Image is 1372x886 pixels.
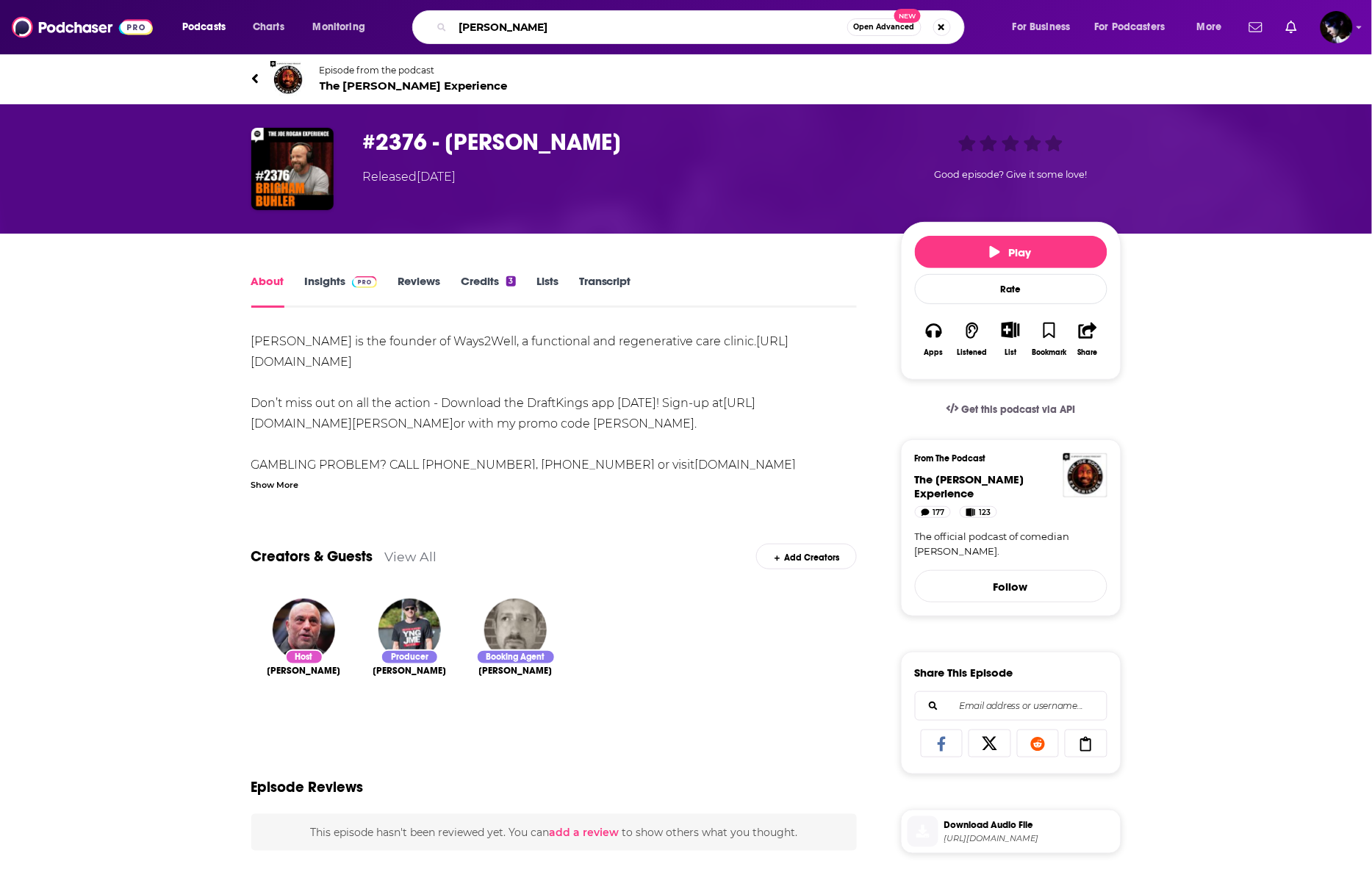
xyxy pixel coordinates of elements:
span: [PERSON_NAME] [479,665,553,677]
a: Show notifications dropdown [1280,15,1303,40]
span: 123 [979,505,991,520]
img: Jamie Vernon [378,599,441,661]
div: Released [DATE] [363,168,456,186]
img: Podchaser Pro [352,276,378,288]
div: Search podcasts, credits, & more... [426,10,979,44]
a: InsightsPodchaser Pro [305,274,378,308]
span: [PERSON_NAME] [267,665,341,677]
div: Booking Agent [476,649,556,665]
a: Show notifications dropdown [1243,15,1268,40]
input: Search podcasts, credits, & more... [453,15,847,39]
button: open menu [1085,15,1187,39]
button: Follow [915,570,1107,602]
a: Share on Reddit [1017,730,1060,757]
a: 177 [915,506,952,518]
h3: Episode Reviews [251,778,364,796]
span: Get this podcast via API [961,403,1075,416]
img: User Profile [1321,11,1353,43]
div: Apps [924,348,944,357]
button: open menu [172,15,245,39]
span: Good episode? Give it some love! [935,169,1088,180]
span: More [1197,17,1222,37]
span: Logged in as zreese [1321,11,1353,43]
img: The Joe Rogan Experience [270,61,306,96]
img: Podchaser - Follow, Share and Rate Podcasts [12,13,153,41]
a: The Joe Rogan ExperienceEpisode from the podcastThe [PERSON_NAME] Experience [251,61,686,96]
h3: From The Podcast [915,453,1096,464]
a: Share on X/Twitter [969,730,1011,757]
h1: #2376 - Brigham Buhler [363,128,877,156]
a: Credits3 [461,274,515,308]
span: Episode from the podcast [320,65,508,76]
a: Lists [536,274,559,308]
button: Listened [953,312,991,366]
span: Podcasts [182,17,226,37]
button: Play [915,236,1107,268]
div: List [1005,347,1017,357]
span: The [PERSON_NAME] Experience [915,472,1024,500]
div: Bookmark [1032,348,1066,357]
a: Creators & Guests [251,547,373,566]
img: The Joe Rogan Experience [1063,453,1107,497]
button: Share [1068,312,1107,366]
div: Show More ButtonList [991,312,1030,366]
a: The official podcast of comedian [PERSON_NAME]. [915,530,1107,558]
div: Share [1078,348,1098,357]
span: Charts [253,17,284,37]
a: Matt Staggs [479,665,553,677]
a: Share on Facebook [921,730,963,757]
a: Get this podcast via API [935,392,1088,428]
div: Producer [381,649,439,665]
a: Download Audio File[URL][DOMAIN_NAME] [908,816,1115,847]
button: add a review [549,824,619,840]
span: The [PERSON_NAME] Experience [320,79,508,93]
div: Host [285,649,323,665]
div: [PERSON_NAME] is the founder of Ways2Well, a functional and regenerative care clinic. Don’t miss ... [251,331,858,681]
button: open menu [303,15,384,39]
div: 3 [506,276,515,287]
span: This episode hasn't been reviewed yet. You can to show others what you thought. [310,826,797,839]
span: https://traffic.megaphone.fm/GLT3406958618.mp3?updated=1757438165 [944,833,1115,844]
span: [PERSON_NAME] [373,665,447,677]
span: Download Audio File [944,818,1115,832]
img: Joe Rogan [273,599,335,661]
span: Play [990,245,1032,259]
a: Charts [243,15,293,39]
div: Add Creators [756,544,857,569]
h3: Share This Episode [915,666,1013,680]
a: The Joe Rogan Experience [915,472,1024,500]
span: For Podcasters [1095,17,1166,37]
span: 177 [933,505,944,520]
span: For Business [1013,17,1071,37]
img: #2376 - Brigham Buhler [251,128,334,210]
a: [DOMAIN_NAME] [695,458,797,472]
button: open menu [1187,15,1240,39]
span: Open Advanced [854,24,915,31]
img: Matt Staggs [484,599,547,661]
a: Reviews [398,274,440,308]
span: Monitoring [313,17,365,37]
span: New [894,9,921,23]
a: About [251,274,284,308]
button: Open AdvancedNew [847,18,922,36]
button: Show profile menu [1321,11,1353,43]
a: Transcript [579,274,631,308]
div: Listened [958,348,988,357]
button: open menu [1002,15,1089,39]
a: Joe Rogan [267,665,341,677]
a: View All [385,549,437,564]
input: Email address or username... [927,692,1095,720]
a: 123 [960,506,997,518]
div: Rate [915,274,1107,304]
button: Bookmark [1030,312,1068,366]
button: Apps [915,312,953,366]
button: Show More Button [996,322,1026,338]
a: Jamie Vernon [373,665,447,677]
div: Search followers [915,691,1107,721]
